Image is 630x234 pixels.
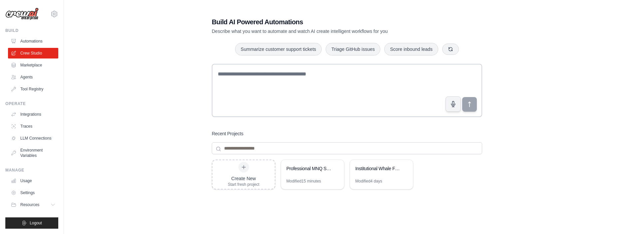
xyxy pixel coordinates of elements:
button: Triage GitHub issues [326,43,380,56]
h3: Recent Projects [212,130,243,137]
button: Score inbound leads [384,43,438,56]
button: Get new suggestions [442,44,459,55]
a: Usage [8,175,58,186]
a: Settings [8,187,58,198]
a: Marketplace [8,60,58,70]
button: Resources [8,199,58,210]
span: Resources [20,202,39,207]
a: Tool Registry [8,84,58,94]
div: Modified 15 minutes [286,178,321,184]
p: Describe what you want to automate and watch AI create intelligent workflows for you [212,28,436,35]
div: Build [5,28,58,33]
a: Agents [8,72,58,82]
div: Operate [5,101,58,106]
a: Environment Variables [8,145,58,161]
div: Create New [228,175,259,182]
a: Traces [8,121,58,132]
button: Summarize customer support tickets [235,43,322,56]
a: LLM Connections [8,133,58,144]
div: Professional MNQ Scalping Platform - Optimized Performance [286,165,332,172]
div: Start fresh project [228,182,259,187]
button: Click to speak your automation idea [446,96,461,112]
a: Crew Studio [8,48,58,58]
a: Automations [8,36,58,47]
div: Manage [5,168,58,173]
div: Institutional Whale Following - Outlook Integration [355,165,401,172]
div: Modified 4 days [355,178,382,184]
span: Logout [30,220,42,226]
h1: Build AI Powered Automations [212,17,436,27]
button: Logout [5,217,58,229]
img: Logo [5,8,39,20]
a: Integrations [8,109,58,120]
